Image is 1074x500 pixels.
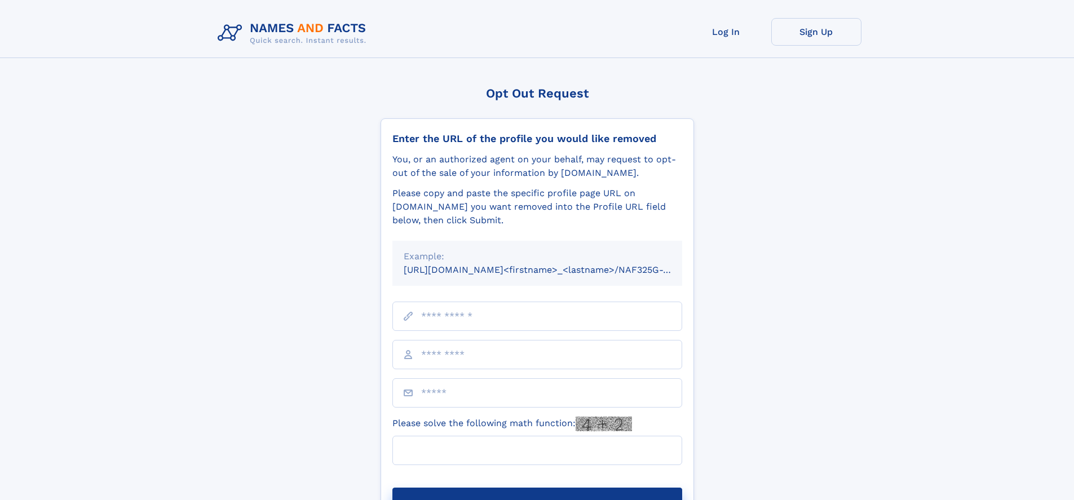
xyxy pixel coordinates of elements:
[681,18,771,46] a: Log In
[392,153,682,180] div: You, or an authorized agent on your behalf, may request to opt-out of the sale of your informatio...
[771,18,861,46] a: Sign Up
[404,250,671,263] div: Example:
[392,187,682,227] div: Please copy and paste the specific profile page URL on [DOMAIN_NAME] you want removed into the Pr...
[392,417,632,431] label: Please solve the following math function:
[404,264,704,275] small: [URL][DOMAIN_NAME]<firstname>_<lastname>/NAF325G-xxxxxxxx
[392,132,682,145] div: Enter the URL of the profile you would like removed
[381,86,694,100] div: Opt Out Request
[213,18,375,48] img: Logo Names and Facts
